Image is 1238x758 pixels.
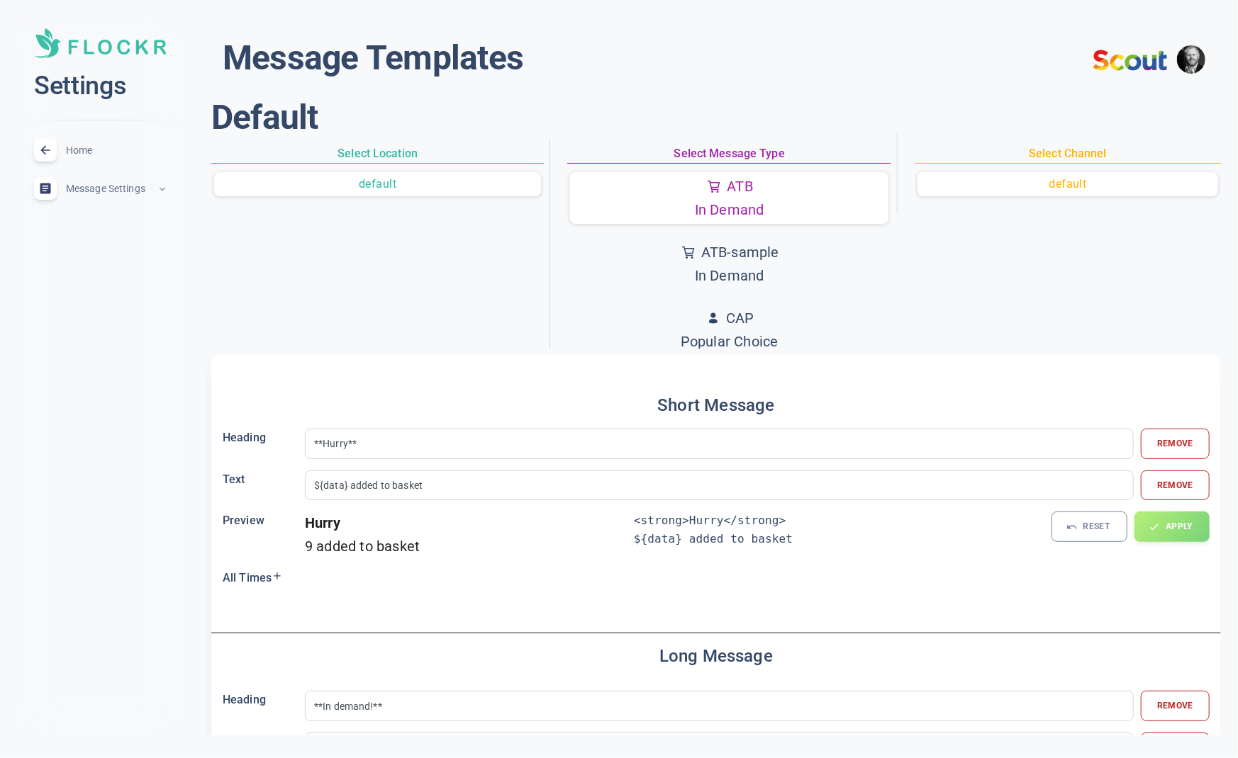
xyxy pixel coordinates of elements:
h6: All Times [223,569,305,587]
p: In Demand [680,264,779,288]
h6: Text [223,470,305,489]
button: default [214,172,541,196]
strong: Hurry [305,514,340,531]
h4: Short Message [223,394,1210,417]
h6: Heading [223,429,305,447]
span: expand_less [157,183,168,195]
h6: Preview [223,511,305,530]
p: CAP [726,307,754,330]
div: tabs box [915,145,1221,213]
a: Home [11,132,189,170]
img: e9922e3fc00dd5316fa4c56e6d75935f [1177,45,1205,74]
h4: Long Message [223,645,1210,668]
div: 9 added to basket [305,535,634,558]
img: Soft UI Logo [34,28,166,58]
img: scouts [1088,38,1173,82]
p: ATB [727,175,753,198]
h6: Select Message Type [567,145,891,164]
p: In Demand [695,198,764,222]
code: <strong>Hurry</strong> [634,514,786,527]
div: tabs box [567,145,891,490]
h2: Settings [34,69,166,103]
h6: Heading [223,691,305,709]
code: ${data} added to basket [634,532,793,545]
div: basic tabs example [918,172,1218,210]
h1: Message Templates [223,37,523,79]
button: Remove [1141,470,1210,501]
h6: Text [223,732,305,751]
h6: Select Location [211,145,544,164]
p: Popular Choice [681,330,779,353]
h1: Default [211,96,1221,139]
button: default [918,172,1218,196]
p: ATB-sample [701,241,779,264]
div: basic tabs example [214,172,541,210]
h6: Select Channel [915,145,1221,164]
button: Remove [1141,429,1210,459]
button: Remove [1141,691,1210,721]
